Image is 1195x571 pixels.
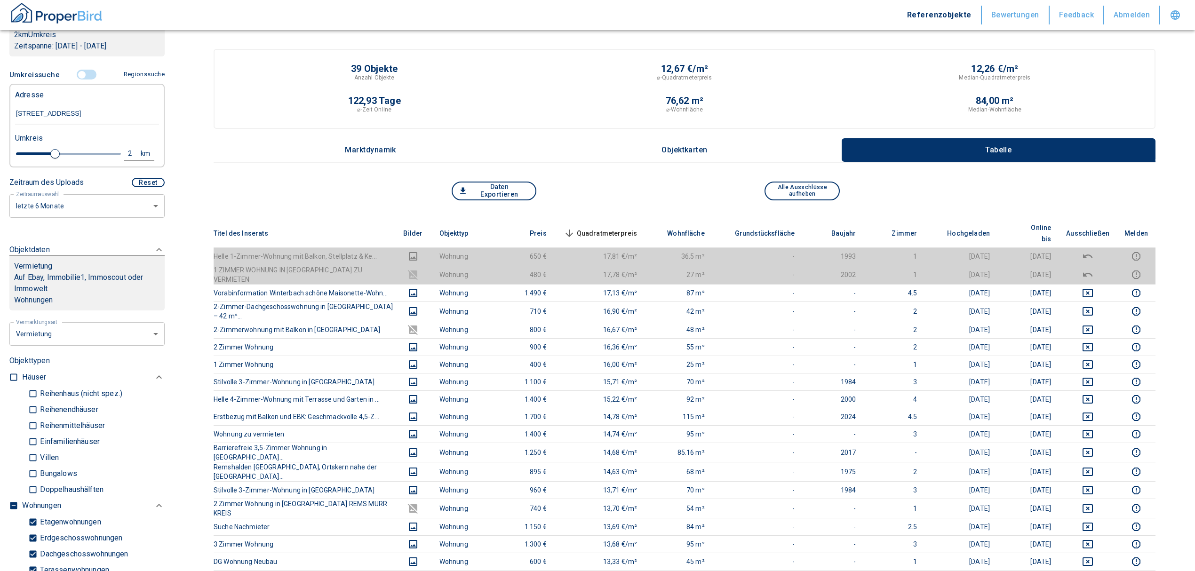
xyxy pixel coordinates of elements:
[432,321,493,338] td: Wohnung
[554,265,645,284] td: 17,78 €/m²
[863,356,924,373] td: 1
[863,408,924,425] td: 4.5
[645,247,712,265] td: 36.5 m²
[997,462,1059,481] td: [DATE]
[863,284,924,301] td: 4.5
[1104,6,1160,24] button: Abmelden
[9,244,50,255] p: Objektdaten
[493,390,554,408] td: 1.400 €
[876,228,917,239] span: Zimmer
[432,408,493,425] td: Wohnung
[645,390,712,408] td: 92 m²
[802,265,863,284] td: 2002
[9,177,84,188] p: Zeitraum des Uploads
[214,247,394,265] th: Helle 1-Zimmer-Wohnung mit Balkon, Stellplatz & Ke...
[932,228,990,239] span: Hochgeladen
[402,484,424,496] button: images
[924,338,997,356] td: [DATE]
[1124,341,1148,353] button: report this listing
[863,443,924,462] td: -
[22,500,61,511] p: Wohnungen
[1066,359,1109,370] button: deselect this listing
[9,66,64,84] button: Umkreissuche
[38,550,128,558] p: Dachgeschosswohnungen
[1117,219,1155,248] th: Melden
[1066,411,1109,422] button: deselect this listing
[493,518,554,535] td: 1.150 €
[924,518,997,535] td: [DATE]
[9,193,165,218] div: letzte 6 Monate
[493,553,554,570] td: 600 €
[402,411,424,422] button: images
[124,147,154,161] button: 2km
[432,553,493,570] td: Wohnung
[554,390,645,408] td: 15,22 €/m²
[432,535,493,553] td: Wohnung
[863,499,924,518] td: 1
[712,535,803,553] td: -
[645,301,712,321] td: 42 m²
[214,408,394,425] th: Erstbezug mit Balkon und EBK: Geschmackvolle 4,5-Z...
[432,301,493,321] td: Wohnung
[645,356,712,373] td: 25 m²
[214,356,394,373] th: 1 Zimmer Wohnung
[802,425,863,443] td: -
[493,481,554,499] td: 960 €
[802,390,863,408] td: 2000
[924,499,997,518] td: [DATE]
[712,390,803,408] td: -
[802,321,863,338] td: -
[863,518,924,535] td: 2.5
[9,1,104,29] a: ProperBird Logo and Home Button
[982,6,1050,24] button: Bewertungen
[432,284,493,301] td: Wohnung
[863,390,924,408] td: 4
[143,148,152,159] div: km
[562,228,637,239] span: Quadratmeterpreis
[493,321,554,338] td: 800 €
[712,373,803,390] td: -
[357,105,391,114] p: ⌀-Zeit Online
[1066,428,1109,440] button: deselect this listing
[214,301,394,321] th: 2-Zimmer-Dachgeschosswohnung in [GEOGRAPHIC_DATA] – 42 m²...
[1124,376,1148,388] button: report this listing
[997,535,1059,553] td: [DATE]
[432,425,493,443] td: Wohnung
[802,338,863,356] td: -
[712,321,803,338] td: -
[802,373,863,390] td: 1984
[38,406,98,413] p: Reihenendhäuser
[645,425,712,443] td: 95 m²
[1124,556,1148,567] button: report this listing
[666,105,703,114] p: ⌀-Wohnfläche
[432,265,493,284] td: Wohnung
[1124,521,1148,532] button: report this listing
[802,356,863,373] td: -
[38,454,59,461] p: Villen
[924,443,997,462] td: [DATE]
[493,535,554,553] td: 1.300 €
[924,425,997,443] td: [DATE]
[924,408,997,425] td: [DATE]
[432,462,493,481] td: Wohnung
[720,228,795,239] span: Grundstücksfläche
[402,324,424,335] button: images
[1066,251,1109,262] button: deselect this listing
[402,521,424,532] button: images
[214,390,394,408] th: Helle 4-Zimmer-Wohnung mit Terrasse und Garten in ...
[15,89,44,101] p: Adresse
[863,481,924,499] td: 3
[816,228,856,239] span: Baujahr
[802,247,863,265] td: 1993
[712,356,803,373] td: -
[9,1,104,25] img: ProperBird Logo and Home Button
[493,408,554,425] td: 1.700 €
[1066,503,1109,514] button: deselect this listing
[9,235,165,320] div: ObjektdatenVermietungAuf Ebay, Immobilie1, Immoscout oder ImmoweltWohnungen
[997,425,1059,443] td: [DATE]
[554,301,645,321] td: 16,90 €/m²
[971,64,1018,73] p: 12,26 €/m²
[802,443,863,462] td: 2017
[959,73,1030,82] p: Median-Quadratmeterpreis
[1066,394,1109,405] button: deselect this listing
